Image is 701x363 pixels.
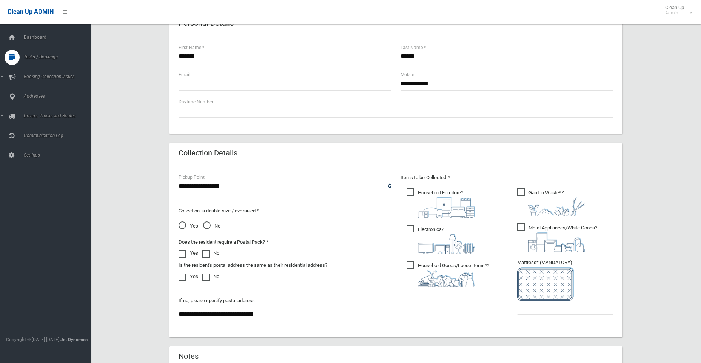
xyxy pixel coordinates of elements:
[22,152,96,158] span: Settings
[22,74,96,79] span: Booking Collection Issues
[203,221,220,231] span: No
[665,10,684,16] small: Admin
[22,54,96,60] span: Tasks / Bookings
[179,296,255,305] label: If no, please specify postal address
[407,261,489,287] span: Household Goods/Loose Items*
[418,270,475,287] img: b13cc3517677393f34c0a387616ef184.png
[418,197,475,218] img: aa9efdbe659d29b613fca23ba79d85cb.png
[528,232,585,252] img: 36c1b0289cb1767239cdd3de9e694f19.png
[418,263,489,287] i: ?
[179,261,327,270] label: Is the resident's postal address the same as their residential address?
[22,94,96,99] span: Addresses
[517,260,613,301] span: Mattress* (MANDATORY)
[401,173,613,182] p: Items to be Collected *
[22,113,96,118] span: Drivers, Trucks and Routes
[418,226,475,254] i: ?
[528,190,585,216] i: ?
[60,337,88,342] strong: Jet Dynamics
[179,221,198,231] span: Yes
[179,249,198,258] label: Yes
[202,249,219,258] label: No
[661,5,692,16] span: Clean Up
[202,272,219,281] label: No
[22,133,96,138] span: Communication Log
[8,8,54,15] span: Clean Up ADMIN
[407,188,475,218] span: Household Furniture
[179,272,198,281] label: Yes
[169,146,247,160] header: Collection Details
[418,190,475,218] i: ?
[517,188,585,216] span: Garden Waste*
[528,225,597,252] i: ?
[528,197,585,216] img: 4fd8a5c772b2c999c83690221e5242e0.png
[407,225,475,254] span: Electronics
[22,35,96,40] span: Dashboard
[517,223,597,252] span: Metal Appliances/White Goods
[179,238,268,247] label: Does the resident require a Postal Pack? *
[418,234,475,254] img: 394712a680b73dbc3d2a6a3a7ffe5a07.png
[179,206,391,215] p: Collection is double size / oversized *
[6,337,59,342] span: Copyright © [DATE]-[DATE]
[517,267,574,301] img: e7408bece873d2c1783593a074e5cb2f.png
